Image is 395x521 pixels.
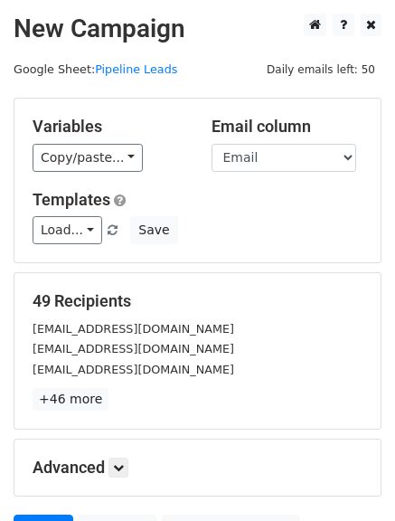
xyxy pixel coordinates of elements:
span: Daily emails left: 50 [260,60,381,80]
h2: New Campaign [14,14,381,44]
button: Save [130,216,177,244]
small: [EMAIL_ADDRESS][DOMAIN_NAME] [33,342,234,355]
a: Templates [33,190,110,209]
small: [EMAIL_ADDRESS][DOMAIN_NAME] [33,363,234,376]
iframe: Chat Widget [305,434,395,521]
a: Pipeline Leads [95,62,177,76]
a: +46 more [33,388,108,411]
h5: Email column [212,117,363,137]
small: Google Sheet: [14,62,177,76]
a: Copy/paste... [33,144,143,172]
h5: Variables [33,117,184,137]
small: [EMAIL_ADDRESS][DOMAIN_NAME] [33,322,234,336]
h5: 49 Recipients [33,291,362,311]
a: Load... [33,216,102,244]
a: Daily emails left: 50 [260,62,381,76]
h5: Advanced [33,458,362,478]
